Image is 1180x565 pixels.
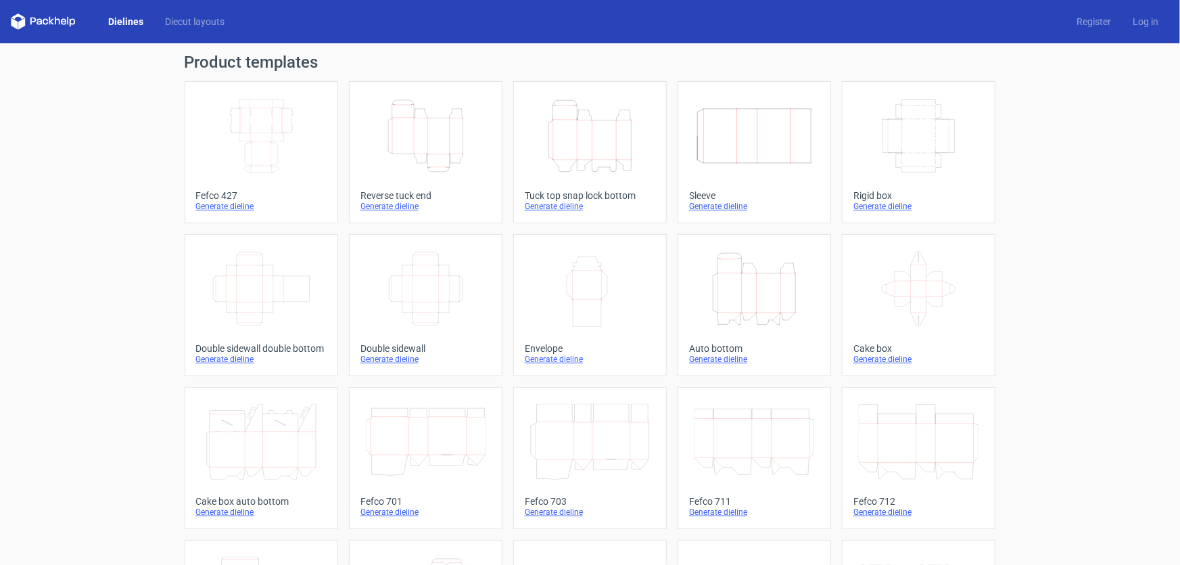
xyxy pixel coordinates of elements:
h1: Product templates [185,54,996,70]
div: Generate dieline [853,201,984,212]
a: Fefco 701Generate dieline [349,387,502,529]
a: Register [1066,15,1122,28]
div: Fefco 701 [360,496,491,507]
a: Fefco 712Generate dieline [842,387,995,529]
a: Cake box auto bottomGenerate dieline [185,387,338,529]
div: Generate dieline [689,201,820,212]
div: Double sidewall double bottom [196,343,327,354]
div: Generate dieline [360,201,491,212]
div: Fefco 712 [853,496,984,507]
a: Cake boxGenerate dieline [842,234,995,376]
div: Generate dieline [689,354,820,365]
a: Log in [1122,15,1169,28]
div: Fefco 703 [525,496,655,507]
div: Generate dieline [196,201,327,212]
div: Generate dieline [689,507,820,518]
div: Generate dieline [196,507,327,518]
div: Generate dieline [525,201,655,212]
div: Envelope [525,343,655,354]
div: Fefco 711 [689,496,820,507]
a: Fefco 427Generate dieline [185,81,338,223]
div: Generate dieline [196,354,327,365]
div: Double sidewall [360,343,491,354]
div: Cake box [853,343,984,354]
a: Reverse tuck endGenerate dieline [349,81,502,223]
a: EnvelopeGenerate dieline [513,234,667,376]
a: Tuck top snap lock bottomGenerate dieline [513,81,667,223]
div: Auto bottom [689,343,820,354]
a: Fefco 711Generate dieline [678,387,831,529]
div: Generate dieline [853,507,984,518]
a: Double sidewallGenerate dieline [349,234,502,376]
div: Generate dieline [525,354,655,365]
div: Tuck top snap lock bottom [525,190,655,201]
a: Dielines [97,15,154,28]
a: Fefco 703Generate dieline [513,387,667,529]
div: Rigid box [853,190,984,201]
a: Auto bottomGenerate dieline [678,234,831,376]
a: Double sidewall double bottomGenerate dieline [185,234,338,376]
a: Diecut layouts [154,15,235,28]
div: Generate dieline [853,354,984,365]
div: Generate dieline [360,354,491,365]
a: Rigid boxGenerate dieline [842,81,995,223]
div: Generate dieline [360,507,491,518]
div: Reverse tuck end [360,190,491,201]
div: Fefco 427 [196,190,327,201]
div: Generate dieline [525,507,655,518]
div: Sleeve [689,190,820,201]
div: Cake box auto bottom [196,496,327,507]
a: SleeveGenerate dieline [678,81,831,223]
